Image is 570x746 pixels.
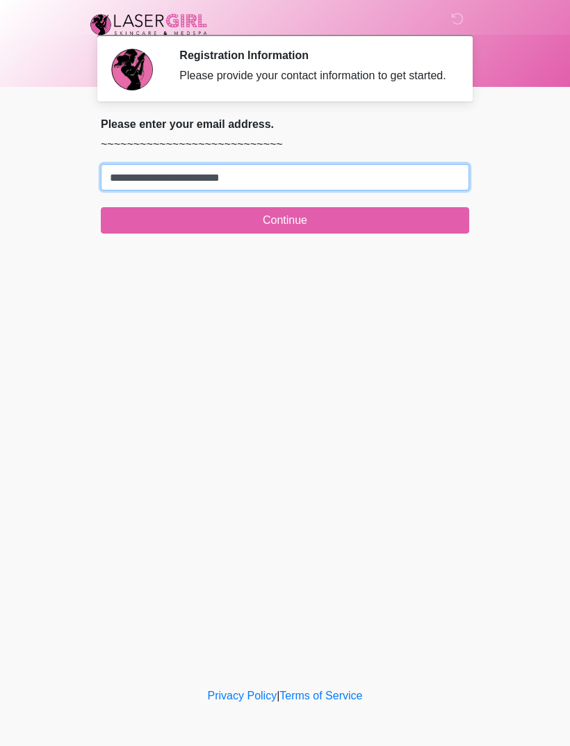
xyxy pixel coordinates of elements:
a: Terms of Service [279,690,362,702]
h2: Registration Information [179,49,448,62]
div: Please provide your contact information to get started. [179,67,448,84]
p: ~~~~~~~~~~~~~~~~~~~~~~~~~~~~ [101,136,469,153]
button: Continue [101,207,469,234]
img: Laser Girl Med Spa LLC Logo [87,10,211,38]
a: | [277,690,279,702]
a: Privacy Policy [208,690,277,702]
h2: Please enter your email address. [101,117,469,131]
img: Agent Avatar [111,49,153,90]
